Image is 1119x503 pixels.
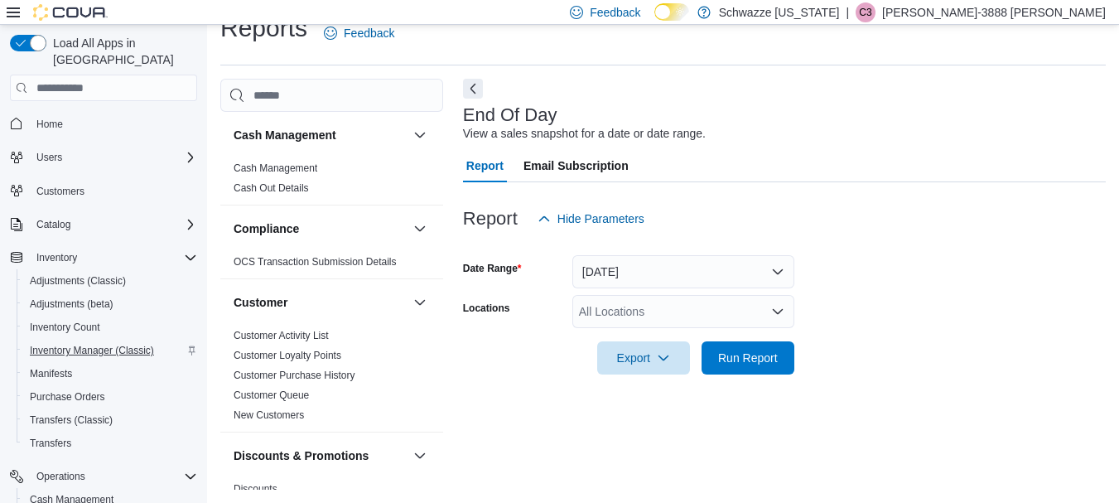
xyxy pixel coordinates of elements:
button: Adjustments (Classic) [17,269,204,293]
span: Inventory Manager (Classic) [23,341,197,360]
input: Dark Mode [654,3,689,21]
span: Purchase Orders [23,387,197,407]
div: Customer [220,326,443,432]
span: Customer Queue [234,389,309,402]
span: Export [607,341,680,375]
a: Manifests [23,364,79,384]
button: Discounts & Promotions [234,447,407,464]
h3: Discounts & Promotions [234,447,369,464]
button: Customer [410,293,430,312]
button: Customer [234,294,407,311]
a: Inventory Manager (Classic) [23,341,161,360]
button: Inventory Count [17,316,204,339]
span: Manifests [30,367,72,380]
span: Inventory [36,251,77,264]
a: Discounts [234,483,277,495]
span: Run Report [718,350,778,366]
button: Adjustments (beta) [17,293,204,316]
a: Customers [30,181,91,201]
p: [PERSON_NAME]-3888 [PERSON_NAME] [882,2,1106,22]
h3: Report [463,209,518,229]
button: Manifests [17,362,204,385]
a: Transfers (Classic) [23,410,119,430]
a: New Customers [234,409,304,421]
a: Inventory Count [23,317,107,337]
span: OCS Transaction Submission Details [234,255,397,268]
button: Transfers (Classic) [17,409,204,432]
span: Transfers (Classic) [23,410,197,430]
button: Transfers [17,432,204,455]
button: Hide Parameters [531,202,651,235]
span: Adjustments (beta) [30,297,113,311]
a: Customer Purchase History [234,370,355,381]
span: Customer Purchase History [234,369,355,382]
span: Home [30,113,197,133]
span: Dark Mode [654,21,655,22]
span: Cash Management [234,162,317,175]
div: Christopher-3888 Perales [856,2,875,22]
span: Adjustments (beta) [23,294,197,314]
h3: Cash Management [234,127,336,143]
p: Schwazze [US_STATE] [719,2,840,22]
span: Transfers [23,433,197,453]
button: Customers [3,179,204,203]
span: Operations [30,467,197,486]
button: Users [30,148,69,167]
button: Cash Management [234,127,407,143]
span: Inventory Count [30,321,100,334]
a: Transfers [23,433,78,453]
span: Customers [36,185,84,198]
button: Next [463,79,483,99]
h3: Customer [234,294,287,311]
button: Inventory [30,248,84,268]
span: Discounts [234,482,277,496]
span: New Customers [234,409,304,422]
button: Cash Management [410,125,430,145]
span: Email Subscription [523,149,629,182]
button: Home [3,111,204,135]
div: Compliance [220,252,443,278]
a: Cash Management [234,162,317,174]
button: Users [3,146,204,169]
a: Customer Queue [234,389,309,401]
button: Inventory [3,246,204,269]
p: | [846,2,849,22]
button: Export [597,341,690,375]
button: Inventory Manager (Classic) [17,339,204,362]
span: Home [36,118,63,131]
button: Compliance [410,219,430,239]
button: [DATE] [572,255,794,288]
span: Adjustments (Classic) [30,274,126,288]
span: Load All Apps in [GEOGRAPHIC_DATA] [46,35,197,68]
a: Feedback [317,17,401,50]
a: Adjustments (Classic) [23,271,133,291]
h3: End Of Day [463,105,557,125]
img: Cova [33,4,108,21]
a: OCS Transaction Submission Details [234,256,397,268]
div: Cash Management [220,158,443,205]
span: Users [36,151,62,164]
span: Adjustments (Classic) [23,271,197,291]
h1: Reports [220,12,307,45]
span: Feedback [590,4,640,21]
span: Catalog [36,218,70,231]
span: Inventory Count [23,317,197,337]
button: Operations [30,467,92,486]
span: Transfers (Classic) [30,414,113,427]
span: Users [30,148,197,167]
button: Run Report [702,341,794,375]
a: Customer Loyalty Points [234,350,341,361]
button: Operations [3,465,204,488]
span: Inventory [30,248,197,268]
span: Report [466,149,504,182]
span: Cash Out Details [234,181,309,195]
button: Compliance [234,220,407,237]
span: Customer Loyalty Points [234,349,341,362]
button: Catalog [30,215,77,235]
span: Catalog [30,215,197,235]
button: Catalog [3,213,204,236]
h3: Compliance [234,220,299,237]
a: Cash Out Details [234,182,309,194]
span: Hide Parameters [557,210,644,227]
span: Feedback [344,25,394,41]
